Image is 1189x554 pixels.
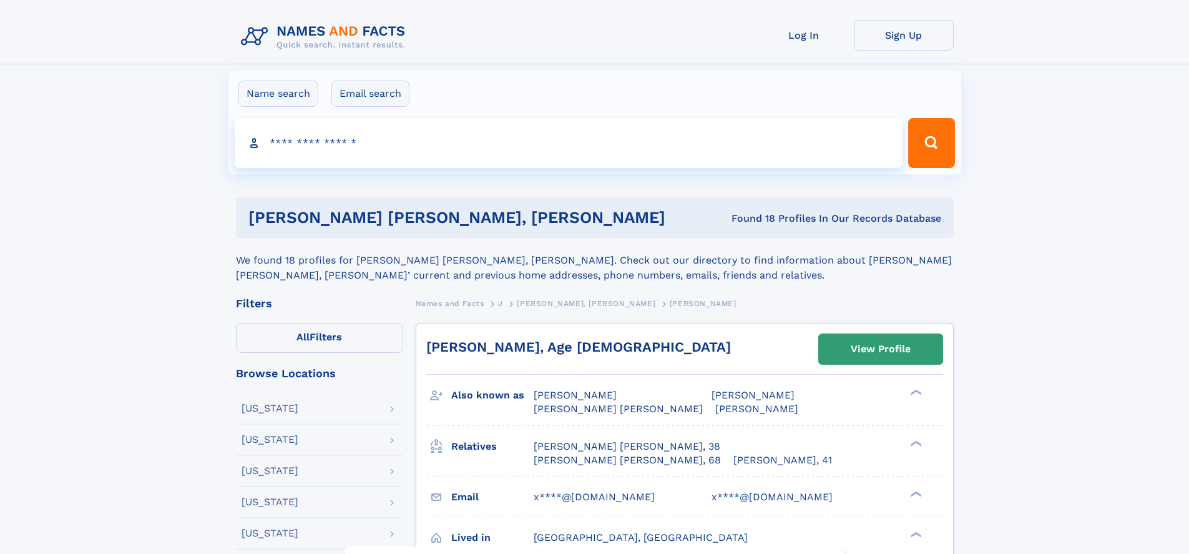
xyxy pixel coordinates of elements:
[236,323,403,353] label: Filters
[236,298,403,309] div: Filters
[451,385,534,406] h3: Also known as
[908,118,954,168] button: Search Button
[908,490,922,498] div: ❯
[498,299,503,308] span: J
[451,527,534,548] h3: Lived in
[670,299,736,308] span: [PERSON_NAME]
[451,487,534,508] h3: Email
[236,20,416,54] img: Logo Names and Facts
[242,497,298,507] div: [US_STATE]
[754,20,854,51] a: Log In
[242,435,298,445] div: [US_STATE]
[908,439,922,447] div: ❯
[534,440,720,453] a: [PERSON_NAME] [PERSON_NAME], 38
[908,388,922,397] div: ❯
[908,530,922,538] div: ❯
[819,334,942,364] a: View Profile
[238,81,318,107] label: Name search
[236,238,954,283] div: We found 18 profiles for [PERSON_NAME] [PERSON_NAME], [PERSON_NAME]. Check out our directory to f...
[235,118,903,168] input: search input
[517,299,655,308] span: [PERSON_NAME], [PERSON_NAME]
[698,212,941,225] div: Found 18 Profiles In Our Records Database
[534,532,748,543] span: [GEOGRAPHIC_DATA], [GEOGRAPHIC_DATA]
[416,295,484,311] a: Names and Facts
[451,436,534,457] h3: Relatives
[715,403,798,415] span: [PERSON_NAME]
[426,339,731,355] a: [PERSON_NAME], Age [DEMOGRAPHIC_DATA]
[712,389,795,401] span: [PERSON_NAME]
[534,453,721,467] a: [PERSON_NAME] [PERSON_NAME], 68
[236,368,403,379] div: Browse Locations
[517,295,655,311] a: [PERSON_NAME], [PERSON_NAME]
[242,528,298,538] div: [US_STATE]
[242,466,298,476] div: [US_STATE]
[851,335,911,364] div: View Profile
[854,20,954,51] a: Sign Up
[331,81,409,107] label: Email search
[498,295,503,311] a: J
[534,403,703,415] span: [PERSON_NAME] [PERSON_NAME]
[296,331,310,343] span: All
[242,403,298,413] div: [US_STATE]
[534,389,617,401] span: [PERSON_NAME]
[733,453,832,467] a: [PERSON_NAME], 41
[248,210,698,225] h1: [PERSON_NAME] [PERSON_NAME], [PERSON_NAME]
